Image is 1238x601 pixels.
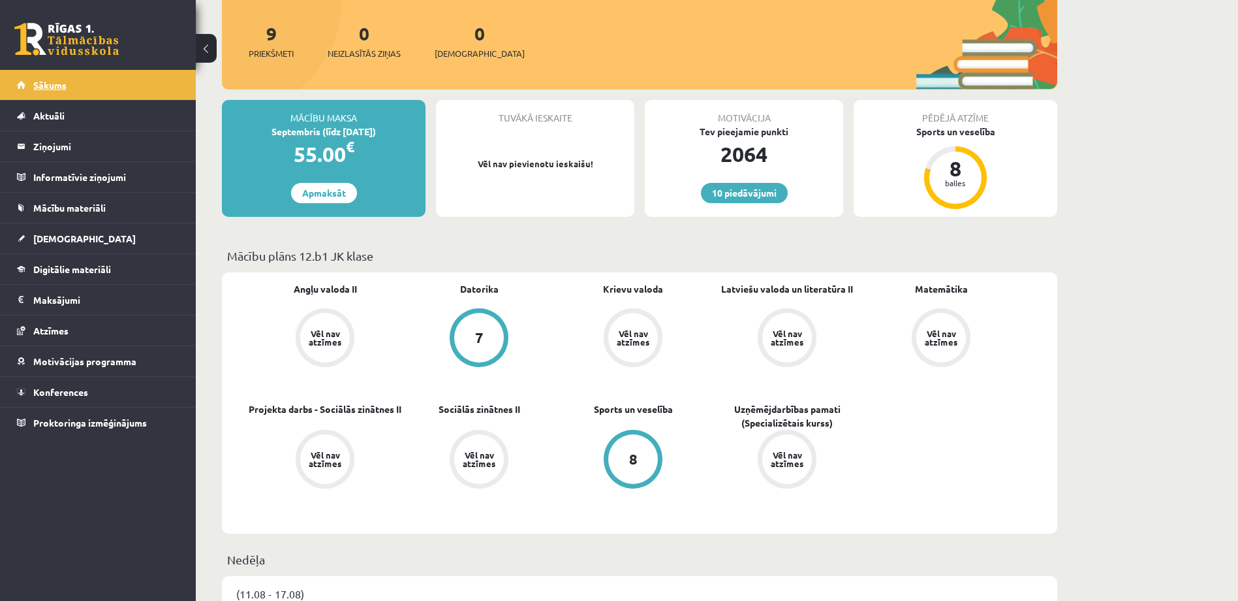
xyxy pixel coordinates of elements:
[17,101,179,131] a: Aktuāli
[227,247,1052,265] p: Mācību plāns 12.b1 JK klase
[249,402,401,416] a: Projekta darbs - Sociālās zinātnes II
[17,193,179,223] a: Mācību materiāli
[645,100,843,125] div: Motivācija
[435,47,525,60] span: [DEMOGRAPHIC_DATA]
[33,263,111,275] span: Digitālie materiāli
[33,110,65,122] span: Aktuāli
[594,402,673,416] a: Sports un veselība
[294,282,357,296] a: Angļu valoda II
[33,131,179,161] legend: Ziņojumi
[17,408,179,438] a: Proktoringa izmēģinājums
[854,125,1057,138] div: Sports un veselība
[439,402,520,416] a: Sociālās zinātnes II
[33,285,179,315] legend: Maksājumi
[346,137,354,156] span: €
[923,329,959,346] div: Vēl nav atzīmes
[291,183,357,203] a: Apmaksāt
[710,402,864,430] a: Uzņēmējdarbības pamati (Specializētais kurss)
[222,138,426,170] div: 55.00
[442,157,628,171] p: Vēl nav pievienotu ieskaišu!
[17,131,179,161] a: Ziņojumi
[915,282,968,296] a: Matemātika
[33,79,67,91] span: Sākums
[556,430,710,491] a: 8
[17,377,179,407] a: Konferences
[701,183,788,203] a: 10 piedāvājumi
[222,125,426,138] div: Septembris (līdz [DATE])
[402,308,556,370] a: 7
[17,162,179,192] a: Informatīvie ziņojumi
[17,254,179,284] a: Digitālie materiāli
[402,430,556,491] a: Vēl nav atzīmes
[721,282,853,296] a: Latviešu valoda un literatūra II
[854,125,1057,211] a: Sports un veselība 8 balles
[17,316,179,346] a: Atzīmes
[33,202,106,214] span: Mācību materiāli
[461,451,497,468] div: Vēl nav atzīmes
[645,125,843,138] div: Tev pieejamie punkti
[227,551,1052,568] p: Nedēļa
[854,100,1057,125] div: Pēdējā atzīme
[33,233,136,244] span: [DEMOGRAPHIC_DATA]
[328,22,401,60] a: 0Neizlasītās ziņas
[460,282,499,296] a: Datorika
[769,329,805,346] div: Vēl nav atzīmes
[436,100,634,125] div: Tuvākā ieskaite
[222,100,426,125] div: Mācību maksa
[17,346,179,376] a: Motivācijas programma
[307,451,343,468] div: Vēl nav atzīmes
[33,386,88,398] span: Konferences
[615,329,651,346] div: Vēl nav atzīmes
[249,22,294,60] a: 9Priekšmeti
[936,158,975,179] div: 8
[603,282,663,296] a: Krievu valoda
[629,452,638,466] div: 8
[248,430,402,491] a: Vēl nav atzīmes
[556,308,710,370] a: Vēl nav atzīmes
[249,47,294,60] span: Priekšmeti
[14,23,119,56] a: Rīgas 1. Tālmācības vidusskola
[645,138,843,170] div: 2064
[307,329,343,346] div: Vēl nav atzīmes
[33,325,69,336] span: Atzīmes
[710,430,864,491] a: Vēl nav atzīmes
[710,308,864,370] a: Vēl nav atzīmes
[17,285,179,315] a: Maksājumi
[17,223,179,253] a: [DEMOGRAPHIC_DATA]
[936,179,975,187] div: balles
[33,417,147,429] span: Proktoringa izmēģinājums
[864,308,1018,370] a: Vēl nav atzīmes
[435,22,525,60] a: 0[DEMOGRAPHIC_DATA]
[17,70,179,100] a: Sākums
[328,47,401,60] span: Neizlasītās ziņas
[33,162,179,192] legend: Informatīvie ziņojumi
[33,355,136,367] span: Motivācijas programma
[248,308,402,370] a: Vēl nav atzīmes
[475,331,484,345] div: 7
[769,451,805,468] div: Vēl nav atzīmes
